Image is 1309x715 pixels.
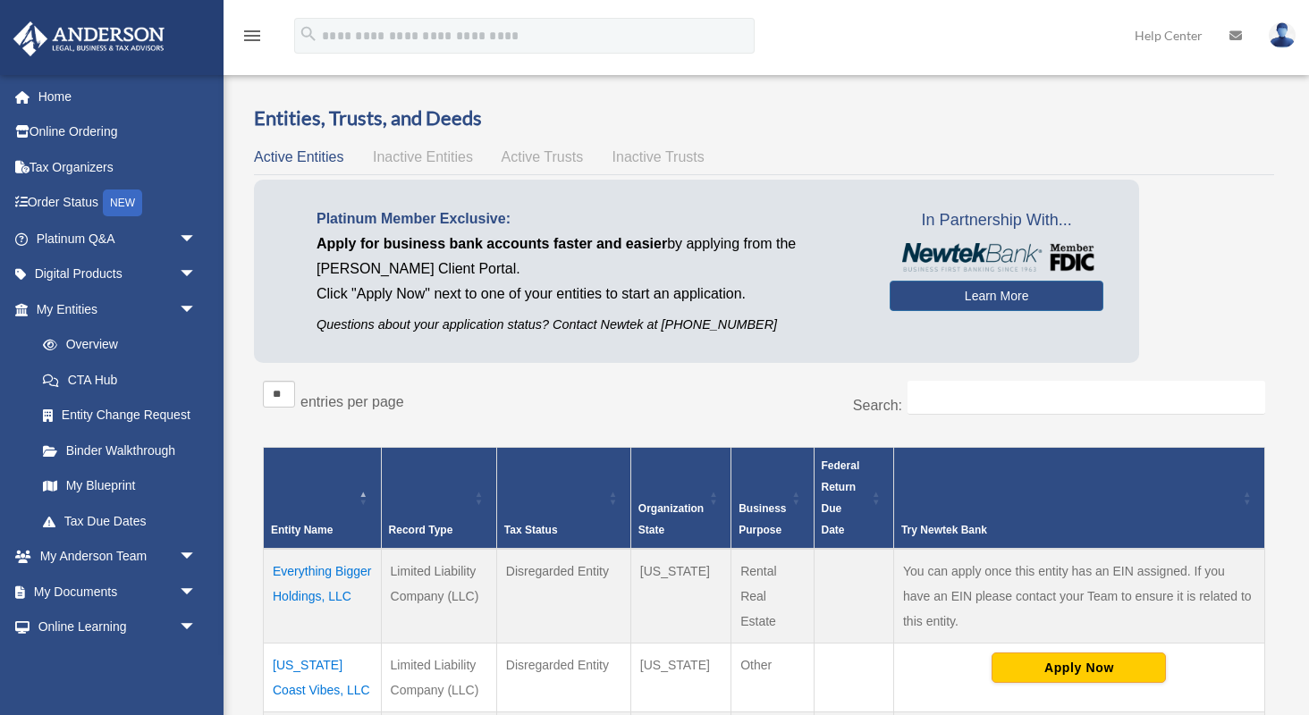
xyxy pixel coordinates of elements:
a: My Anderson Teamarrow_drop_down [13,539,224,575]
td: Everything Bigger Holdings, LLC [264,549,382,643]
p: Questions about your application status? Contact Newtek at [PHONE_NUMBER] [317,314,863,336]
th: Tax Status: Activate to sort [496,447,630,549]
a: Home [13,79,224,114]
i: menu [241,25,263,46]
a: Tax Organizers [13,149,224,185]
span: arrow_drop_down [179,221,215,257]
p: by applying from the [PERSON_NAME] Client Portal. [317,231,863,282]
span: Tax Status [504,524,558,536]
a: Order StatusNEW [13,185,224,222]
td: Rental Real Estate [731,549,814,643]
a: Entity Change Request [25,398,215,433]
span: Business Purpose [739,502,786,536]
a: Binder Walkthrough [25,433,215,468]
i: search [299,24,318,44]
td: Limited Liability Company (LLC) [381,643,496,711]
span: Organization State [638,502,704,536]
span: arrow_drop_down [179,257,215,293]
th: Try Newtek Bank : Activate to sort [893,447,1264,549]
a: menu [241,31,263,46]
span: Federal Return Due Date [822,459,860,536]
a: Learn More [890,281,1103,311]
td: Other [731,643,814,711]
div: NEW [103,189,142,216]
th: Entity Name: Activate to invert sorting [264,447,382,549]
span: Active Entities [254,149,343,164]
div: Try Newtek Bank [901,519,1237,541]
a: Online Learningarrow_drop_down [13,610,224,645]
span: arrow_drop_down [179,539,215,576]
a: My Blueprint [25,468,215,504]
a: Tax Due Dates [25,503,215,539]
td: [US_STATE] [630,643,731,711]
span: arrow_drop_down [179,610,215,646]
th: Federal Return Due Date: Activate to sort [814,447,893,549]
th: Organization State: Activate to sort [630,447,731,549]
img: Anderson Advisors Platinum Portal [8,21,170,56]
h3: Entities, Trusts, and Deeds [254,105,1274,132]
p: Click "Apply Now" next to one of your entities to start an application. [317,282,863,307]
img: NewtekBankLogoSM.png [899,243,1094,272]
p: Platinum Member Exclusive: [317,206,863,231]
th: Business Purpose: Activate to sort [731,447,814,549]
span: Apply for business bank accounts faster and easier [317,236,667,251]
button: Apply Now [992,652,1166,683]
label: Search: [853,398,902,413]
td: [US_STATE] [630,549,731,643]
th: Record Type: Activate to sort [381,447,496,549]
a: Online Ordering [13,114,224,150]
td: Disregarded Entity [496,643,630,711]
td: [US_STATE] Coast Vibes, LLC [264,643,382,711]
td: Disregarded Entity [496,549,630,643]
span: Record Type [389,524,453,536]
a: Billingarrow_drop_down [13,644,224,680]
span: Active Trusts [502,149,584,164]
span: arrow_drop_down [179,644,215,681]
span: arrow_drop_down [179,574,215,610]
a: CTA Hub [25,362,215,398]
span: arrow_drop_down [179,291,215,328]
span: Entity Name [271,524,333,536]
a: My Entitiesarrow_drop_down [13,291,215,327]
img: User Pic [1269,22,1296,48]
a: Overview [25,327,206,363]
a: Platinum Q&Aarrow_drop_down [13,221,224,257]
label: entries per page [300,394,404,409]
span: In Partnership With... [890,206,1103,235]
td: You can apply once this entity has an EIN assigned. If you have an EIN please contact your Team t... [893,549,1264,643]
span: Inactive Trusts [612,149,705,164]
a: Digital Productsarrow_drop_down [13,257,224,292]
td: Limited Liability Company (LLC) [381,549,496,643]
span: Inactive Entities [373,149,473,164]
a: My Documentsarrow_drop_down [13,574,224,610]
